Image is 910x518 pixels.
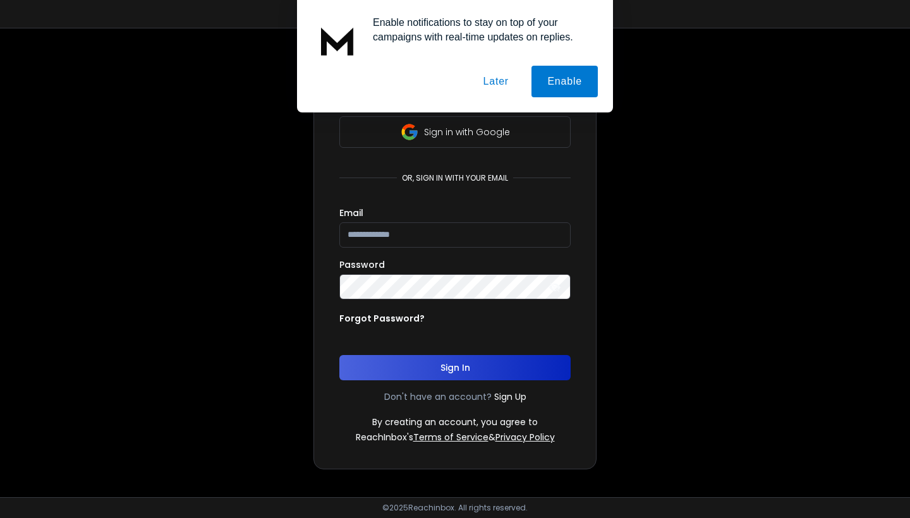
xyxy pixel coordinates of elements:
p: Sign in with Google [424,126,510,138]
label: Password [339,260,385,269]
button: Enable [531,66,598,97]
p: or, sign in with your email [397,173,513,183]
img: notification icon [312,15,363,66]
p: ReachInbox's & [356,431,555,443]
p: Forgot Password? [339,312,425,325]
p: By creating an account, you agree to [372,416,538,428]
button: Sign In [339,355,571,380]
a: Privacy Policy [495,431,555,443]
button: Later [467,66,524,97]
label: Email [339,208,363,217]
a: Terms of Service [413,431,488,443]
p: © 2025 Reachinbox. All rights reserved. [382,503,528,513]
button: Sign in with Google [339,116,571,148]
div: Enable notifications to stay on top of your campaigns with real-time updates on replies. [363,15,598,44]
a: Sign Up [494,390,526,403]
p: Don't have an account? [384,390,492,403]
